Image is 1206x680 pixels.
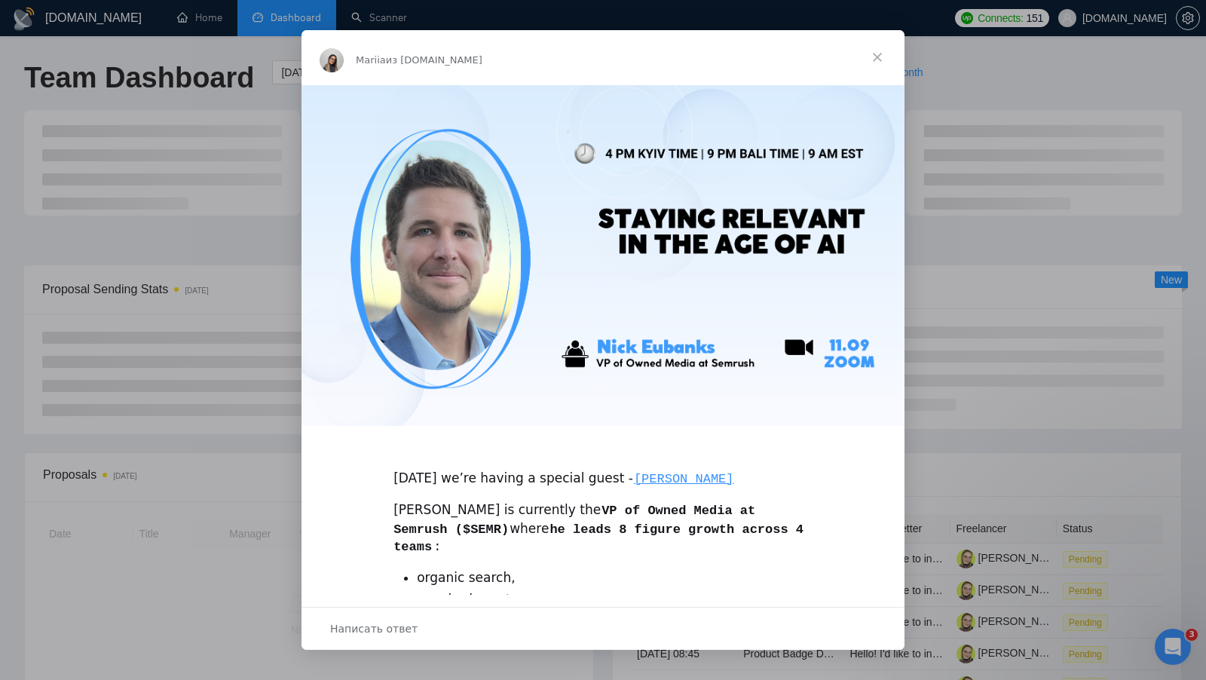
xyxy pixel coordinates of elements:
[633,471,735,487] code: [PERSON_NAME]
[393,501,813,556] div: [PERSON_NAME] is currently the where
[417,591,813,609] li: acquired assets,
[301,607,904,650] div: Открыть разговор и ответить
[356,54,386,66] span: Mariia
[386,54,482,66] span: из [DOMAIN_NAME]
[393,452,813,489] div: [DATE] we’re having a special guest -
[433,539,442,555] code: :
[633,470,735,485] a: [PERSON_NAME]
[320,48,344,72] img: Profile image for Mariia
[393,503,755,538] code: VP of Owned Media at Semrush ($SEMR)
[850,30,904,84] span: Закрыть
[417,569,813,587] li: organic search,
[330,619,418,639] span: Написать ответ
[393,522,803,556] code: he leads 8 figure growth across 4 teams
